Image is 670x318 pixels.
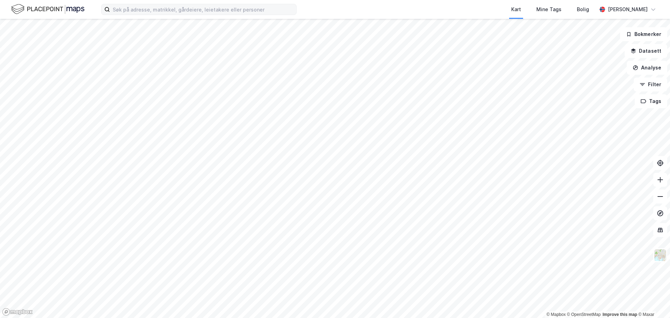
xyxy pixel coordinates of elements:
button: Datasett [625,44,667,58]
button: Tags [635,94,667,108]
iframe: Chat Widget [635,284,670,318]
div: Bolig [577,5,589,14]
div: [PERSON_NAME] [608,5,648,14]
a: Mapbox [546,312,566,317]
a: Improve this map [603,312,637,317]
div: Kart [511,5,521,14]
div: Mine Tags [536,5,561,14]
button: Bokmerker [620,27,667,41]
button: Filter [634,77,667,91]
img: Z [654,249,667,262]
a: OpenStreetMap [567,312,601,317]
div: Kontrollprogram for chat [635,284,670,318]
a: Mapbox homepage [2,308,33,316]
input: Søk på adresse, matrikkel, gårdeiere, leietakere eller personer [110,4,296,15]
img: logo.f888ab2527a4732fd821a326f86c7f29.svg [11,3,84,15]
button: Analyse [627,61,667,75]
